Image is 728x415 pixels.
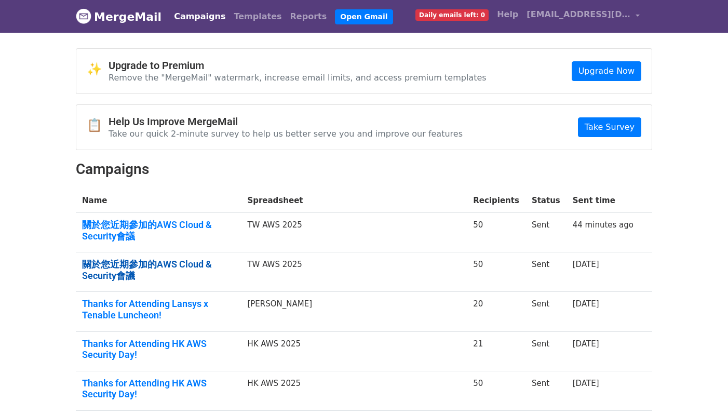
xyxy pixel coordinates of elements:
td: 50 [467,371,525,410]
td: Sent [525,213,567,252]
a: [DATE] [573,260,599,269]
a: Daily emails left: 0 [411,4,493,25]
a: MergeMail [76,6,161,28]
th: Name [76,189,241,213]
a: Thanks for Attending HK AWS Security Day! [82,378,235,400]
a: Upgrade Now [572,61,641,81]
a: [EMAIL_ADDRESS][DOMAIN_NAME] [522,4,644,29]
span: [EMAIL_ADDRESS][DOMAIN_NAME] [527,8,630,21]
th: Sent time [567,189,640,213]
th: Recipients [467,189,525,213]
td: 20 [467,292,525,331]
a: Thanks for Attending HK AWS Security Day! [82,338,235,360]
span: 📋 [87,118,109,133]
a: Help [493,4,522,25]
td: 50 [467,252,525,292]
span: ✨ [87,62,109,77]
a: [DATE] [573,339,599,349]
img: MergeMail logo [76,8,91,24]
td: Sent [525,331,567,371]
a: Take Survey [578,117,641,137]
a: [DATE] [573,299,599,309]
a: Open Gmail [335,9,393,24]
p: Take our quick 2-minute survey to help us better serve you and improve our features [109,128,463,139]
a: Templates [230,6,286,27]
td: HK AWS 2025 [241,331,467,371]
a: 關於您近期參加的AWS Cloud & Security會議 [82,219,235,242]
a: 44 minutes ago [573,220,633,230]
td: TW AWS 2025 [241,213,467,252]
a: Campaigns [170,6,230,27]
td: TW AWS 2025 [241,252,467,292]
h4: Help Us Improve MergeMail [109,115,463,128]
td: Sent [525,371,567,410]
th: Spreadsheet [241,189,467,213]
a: Thanks for Attending Lansys x Tenable Luncheon! [82,298,235,320]
td: Sent [525,292,567,331]
a: Reports [286,6,331,27]
h2: Campaigns [76,160,652,178]
span: Daily emails left: 0 [415,9,489,21]
th: Status [525,189,567,213]
td: 50 [467,213,525,252]
a: 關於您近期參加的AWS Cloud & Security會議 [82,259,235,281]
h4: Upgrade to Premium [109,59,487,72]
a: [DATE] [573,379,599,388]
td: 21 [467,331,525,371]
td: HK AWS 2025 [241,371,467,410]
p: Remove the "MergeMail" watermark, increase email limits, and access premium templates [109,72,487,83]
td: Sent [525,252,567,292]
td: [PERSON_NAME] [241,292,467,331]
